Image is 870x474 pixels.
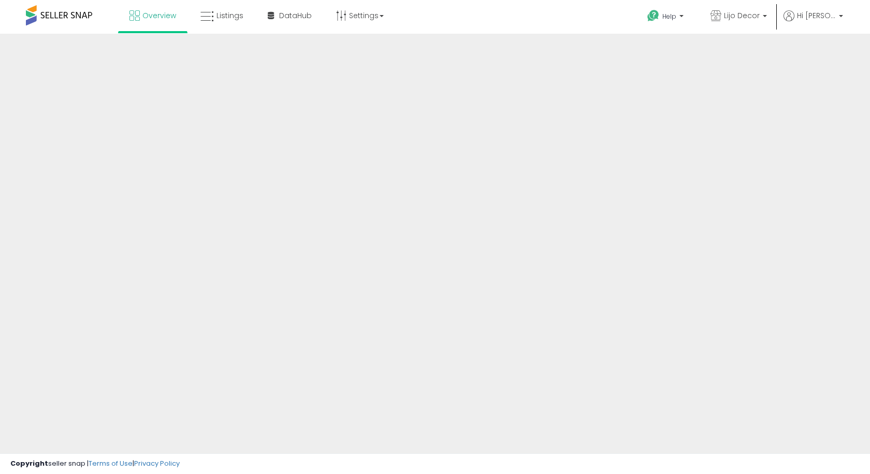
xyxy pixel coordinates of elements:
span: Overview [142,10,176,21]
i: Get Help [647,9,660,22]
a: Privacy Policy [134,458,180,468]
strong: Copyright [10,458,48,468]
a: Help [639,2,694,34]
span: DataHub [279,10,312,21]
span: Listings [216,10,243,21]
span: Hi [PERSON_NAME] [797,10,836,21]
a: Terms of Use [89,458,133,468]
span: Lijo Decor [724,10,760,21]
span: Help [662,12,676,21]
a: Hi [PERSON_NAME] [784,10,843,34]
div: seller snap | | [10,459,180,469]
